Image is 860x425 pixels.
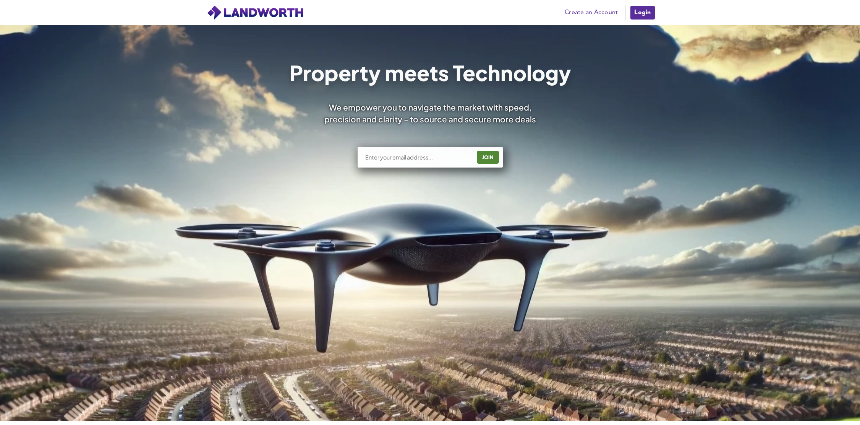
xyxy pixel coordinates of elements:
[561,7,622,18] a: Create an Account
[289,62,571,83] h1: Property meets Technology
[477,151,499,164] button: JOIN
[314,101,546,125] div: We empower you to navigate the market with speed, precision and clarity - to source and secure mo...
[364,153,471,161] input: Enter your email address...
[479,151,497,163] div: JOIN
[630,5,655,20] a: Login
